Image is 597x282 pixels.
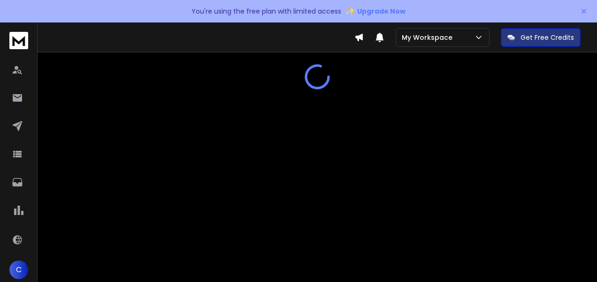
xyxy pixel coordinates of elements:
p: You're using the free plan with limited access [191,7,341,16]
button: C [9,260,28,279]
p: Get Free Credits [520,33,574,42]
button: ✨Upgrade Now [345,2,406,21]
span: ✨ [345,5,355,18]
span: Upgrade Now [357,7,406,16]
button: Get Free Credits [501,28,581,47]
img: logo [9,32,28,49]
p: My Workspace [402,33,456,42]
